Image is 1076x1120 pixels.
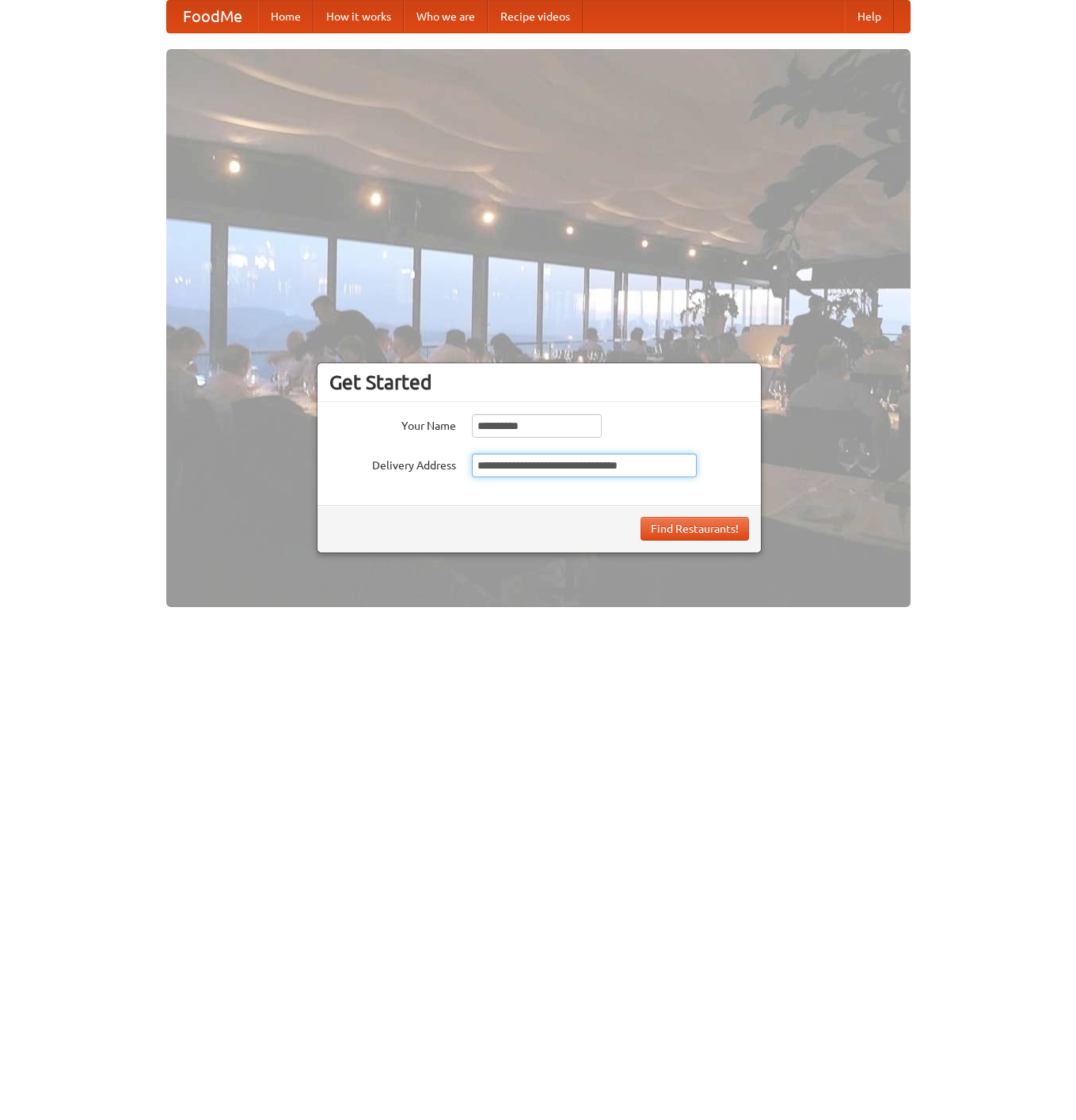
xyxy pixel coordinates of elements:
a: Help [845,1,894,32]
button: Find Restaurants! [641,517,749,541]
label: Your Name [329,414,456,434]
h3: Get Started [329,370,749,394]
a: How it works [314,1,404,32]
a: Home [258,1,314,32]
a: Recipe videos [488,1,583,32]
a: FoodMe [167,1,258,32]
label: Delivery Address [329,454,456,473]
a: Who we are [404,1,488,32]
